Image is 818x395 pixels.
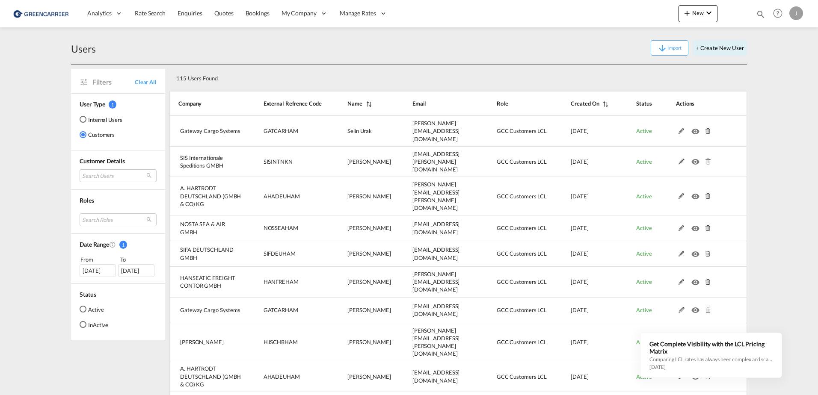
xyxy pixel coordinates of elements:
[326,323,391,362] td: Jens Otto
[391,91,475,116] th: Email
[475,241,550,267] td: GCC Customers LCL
[549,116,615,147] td: 2025-09-10
[789,6,803,20] div: J
[691,126,702,132] md-icon: icon-eye
[119,241,127,249] span: 1
[549,91,615,116] th: Created On
[412,246,460,261] span: [EMAIL_ADDRESS][DOMAIN_NAME]
[549,147,615,177] td: 2025-09-09
[264,127,298,134] span: GATCARHAM
[412,327,460,357] span: [PERSON_NAME][EMAIL_ADDRESS][PERSON_NAME][DOMAIN_NAME]
[771,6,789,21] div: Help
[571,224,588,231] span: [DATE]
[242,116,326,147] td: GATCARHAM
[636,373,652,380] span: Active
[80,305,108,313] md-radio-button: Active
[771,6,785,21] span: Help
[326,361,391,392] td: Thilo Strasdat
[682,9,714,16] span: New
[180,127,240,134] span: Gateway Cargo Systems
[347,127,372,134] span: Selin Urak
[636,278,652,285] span: Active
[549,215,615,241] td: 2025-09-05
[691,277,702,283] md-icon: icon-eye
[180,246,233,261] span: SIFA DEUTSCHLAND GMBH
[13,4,71,23] img: 1378a7308afe11ef83610d9e779c6b34.png
[391,298,475,323] td: nschoenlau@gatewaycargo.de
[169,267,242,298] td: HANSEATIC FREIGHT CONTOR GMBH
[682,8,692,18] md-icon: icon-plus 400-fg
[347,278,391,285] span: [PERSON_NAME]
[391,361,475,392] td: thilo.strasdat@hartrodt.com
[391,147,475,177] td: mpanthel@schaefer-sis.de
[549,241,615,267] td: 2025-09-05
[636,158,652,165] span: Active
[264,224,298,231] span: NOSSEAHAM
[475,267,550,298] td: GCC Customers LCL
[80,100,105,108] span: User Type
[87,9,112,18] span: Analytics
[497,224,547,231] span: GCC Customers LCL
[340,9,376,18] span: Manage Rates
[264,339,298,345] span: HJSCHRHAM
[636,250,652,257] span: Active
[242,323,326,362] td: HJSCHRHAM
[135,9,166,17] span: Rate Search
[180,339,224,345] span: [PERSON_NAME]
[80,157,124,165] span: Customer Details
[571,250,588,257] span: [DATE]
[571,158,588,165] span: [DATE]
[475,91,550,116] th: Role
[475,116,550,147] td: GCC Customers LCL
[549,267,615,298] td: 2025-09-05
[326,241,391,267] td: Lukas Schulz
[704,8,714,18] md-icon: icon-chevron-down
[119,255,157,264] div: To
[169,147,242,177] td: SIS Internationale Speditions GMBH
[691,191,702,197] md-icon: icon-eye
[475,147,550,177] td: GCC Customers LCL
[571,307,588,313] span: [DATE]
[326,215,391,241] td: Vivian Pump
[80,264,116,277] div: [DATE]
[549,177,615,215] td: 2025-09-09
[246,9,270,17] span: Bookings
[326,116,391,147] td: Selin Urak
[169,361,242,392] td: A. HARTRODT DEUTSCHLAND (GMBH & CO) KG
[391,323,475,362] td: jens.otto@schryver.com
[242,147,326,177] td: SISINTNKN
[497,127,547,134] span: GCC Customers LCL
[549,298,615,323] td: 2025-09-02
[173,68,687,85] div: 115 Users Found
[242,298,326,323] td: GATCARHAM
[180,185,241,207] span: A. HARTRODT DEUTSCHLAND (GMBH & CO) KG
[391,116,475,147] td: surak@gatewaycargo.de
[326,147,391,177] td: Marina Panthel
[691,305,702,311] md-icon: icon-eye
[497,307,547,313] span: GCC Customers LCL
[169,116,242,147] td: Gateway Cargo Systems
[264,158,293,165] span: SISINTNKN
[693,40,747,56] button: + Create New User
[242,241,326,267] td: SIFDEUHAM
[178,9,202,17] span: Enquiries
[180,307,240,313] span: Gateway Cargo Systems
[691,156,702,162] md-icon: icon-eye
[264,250,296,257] span: SIFDEUHAM
[636,224,652,231] span: Active
[571,373,588,380] span: [DATE]
[326,91,391,116] th: Name
[636,307,652,313] span: Active
[475,215,550,241] td: GCC Customers LCL
[549,323,615,362] td: 2025-09-02
[412,271,460,293] span: [PERSON_NAME][EMAIL_ADDRESS][DOMAIN_NAME]
[347,307,391,313] span: [PERSON_NAME]
[326,177,391,215] td: Laura Meyn
[80,197,94,204] span: Roles
[571,278,588,285] span: [DATE]
[756,9,765,22] div: icon-magnify
[242,361,326,392] td: AHADEUHAM
[347,339,391,345] span: [PERSON_NAME]
[691,249,702,255] md-icon: icon-eye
